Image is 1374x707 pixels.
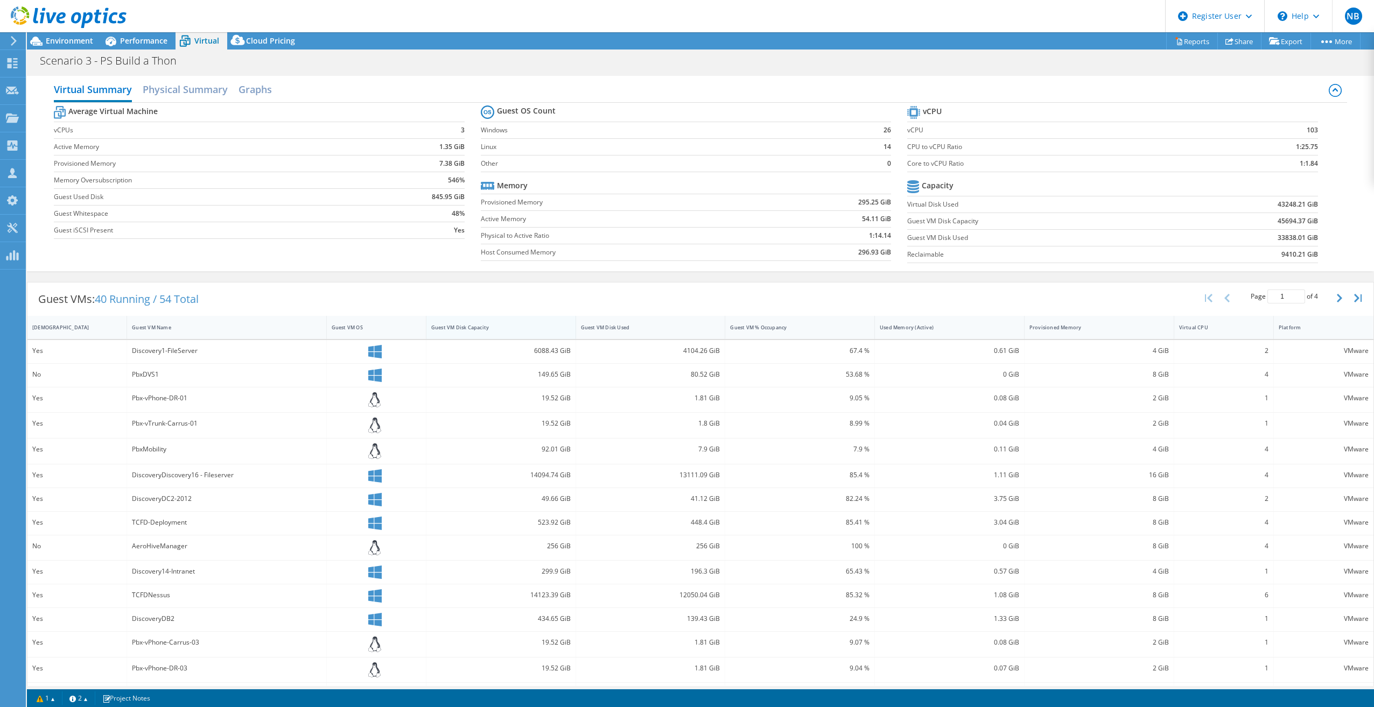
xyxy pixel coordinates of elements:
a: 1 [29,691,62,705]
div: 14094.74 GiB [431,469,571,481]
b: 48% [452,208,465,219]
a: More [1310,33,1361,50]
div: Yes [32,613,122,625]
label: Physical to Active Ratio [481,230,772,241]
div: 0.07 GiB [880,662,1019,674]
b: 1.35 GiB [439,142,465,152]
span: Performance [120,36,167,46]
div: 1 [1179,565,1268,577]
div: PbxDVS1 [132,369,321,380]
div: 299.9 GiB [431,565,571,577]
div: 80.52 GiB [581,369,720,380]
div: 4 [1179,469,1268,481]
div: VMware [1279,613,1369,625]
div: 9.05 % [730,392,870,404]
b: Guest OS Count [497,105,556,116]
div: 139.43 GiB [581,613,720,625]
div: 7.9 % [730,443,870,455]
div: 8 GiB [1029,540,1169,552]
b: 103 [1307,125,1318,136]
div: 6 [1179,589,1268,601]
div: 85.41 % [730,517,870,528]
b: vCPU [923,106,942,117]
div: VMware [1279,392,1369,404]
label: Other [481,158,854,169]
div: 92.01 GiB [431,443,571,455]
div: 0 GiB [880,369,1019,380]
span: NB [1345,8,1362,25]
div: DiscoveryDC2-2012 [132,493,321,505]
b: Capacity [922,180,954,191]
div: 149.65 GiB [431,369,571,380]
div: 9.04 % [730,662,870,674]
span: Environment [46,36,93,46]
b: 546% [448,175,465,186]
label: Virtual Disk Used [907,199,1176,210]
div: Discovery14-Intranet [132,565,321,577]
div: 85.4 % [730,469,870,481]
div: 19.52 GiB [431,662,571,674]
b: 43248.21 GiB [1278,199,1318,210]
label: vCPU [907,125,1210,136]
b: Memory [497,180,528,191]
div: VMware [1279,540,1369,552]
div: 2 GiB [1029,392,1169,404]
div: VMware [1279,369,1369,380]
div: [DEMOGRAPHIC_DATA] [32,324,109,331]
b: 3 [461,125,465,136]
div: 4 [1179,369,1268,380]
div: Guest VM Disk Used [581,324,707,331]
label: Core to vCPU Ratio [907,158,1210,169]
div: 85.32 % [730,589,870,601]
div: Yes [32,589,122,601]
div: 4 [1179,443,1268,455]
h2: Physical Summary [143,79,228,100]
div: 100 % [730,540,870,552]
div: 2 GiB [1029,418,1169,429]
div: 7.9 GiB [581,443,720,455]
b: 7.38 GiB [439,158,465,169]
div: DiscoveryDB2 [132,613,321,625]
div: Yes [32,443,122,455]
label: Provisioned Memory [481,197,772,208]
div: 9.07 % [730,637,870,648]
div: 2 GiB [1029,637,1169,648]
div: 256 GiB [581,540,720,552]
div: Guest VM Disk Capacity [431,324,558,331]
div: 0.61 GiB [880,345,1019,357]
label: Guest VM Disk Capacity [907,216,1176,227]
div: Pbx-vTrunk-Carrus-01 [132,418,321,429]
div: 19.52 GiB [431,637,571,648]
span: 4 [1314,292,1318,301]
b: 33838.01 GiB [1278,232,1318,243]
h2: Virtual Summary [54,79,132,102]
div: 0.08 GiB [880,392,1019,404]
div: VMware [1279,662,1369,674]
a: Reports [1166,33,1218,50]
div: Yes [32,469,122,481]
div: VMware [1279,443,1369,455]
div: 4 GiB [1029,443,1169,455]
label: Guest Used Disk [54,192,366,202]
div: 256 GiB [431,540,571,552]
div: 1.81 GiB [581,637,720,648]
b: 45694.37 GiB [1278,216,1318,227]
label: Active Memory [481,214,772,224]
div: 1 [1179,392,1268,404]
div: Yes [32,345,122,357]
b: 845.95 GiB [432,192,465,202]
div: 2 [1179,493,1268,505]
div: 24.9 % [730,613,870,625]
input: jump to page [1267,289,1305,303]
div: 434.65 GiB [431,613,571,625]
b: 295.25 GiB [858,197,891,208]
b: 14 [884,142,891,152]
div: Yes [32,392,122,404]
label: Reclaimable [907,249,1176,260]
div: 4 [1179,540,1268,552]
b: 9410.21 GiB [1281,249,1318,260]
b: 0 [887,158,891,169]
b: 1:1.84 [1300,158,1318,169]
div: TCFDNessus [132,589,321,601]
div: VMware [1279,469,1369,481]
